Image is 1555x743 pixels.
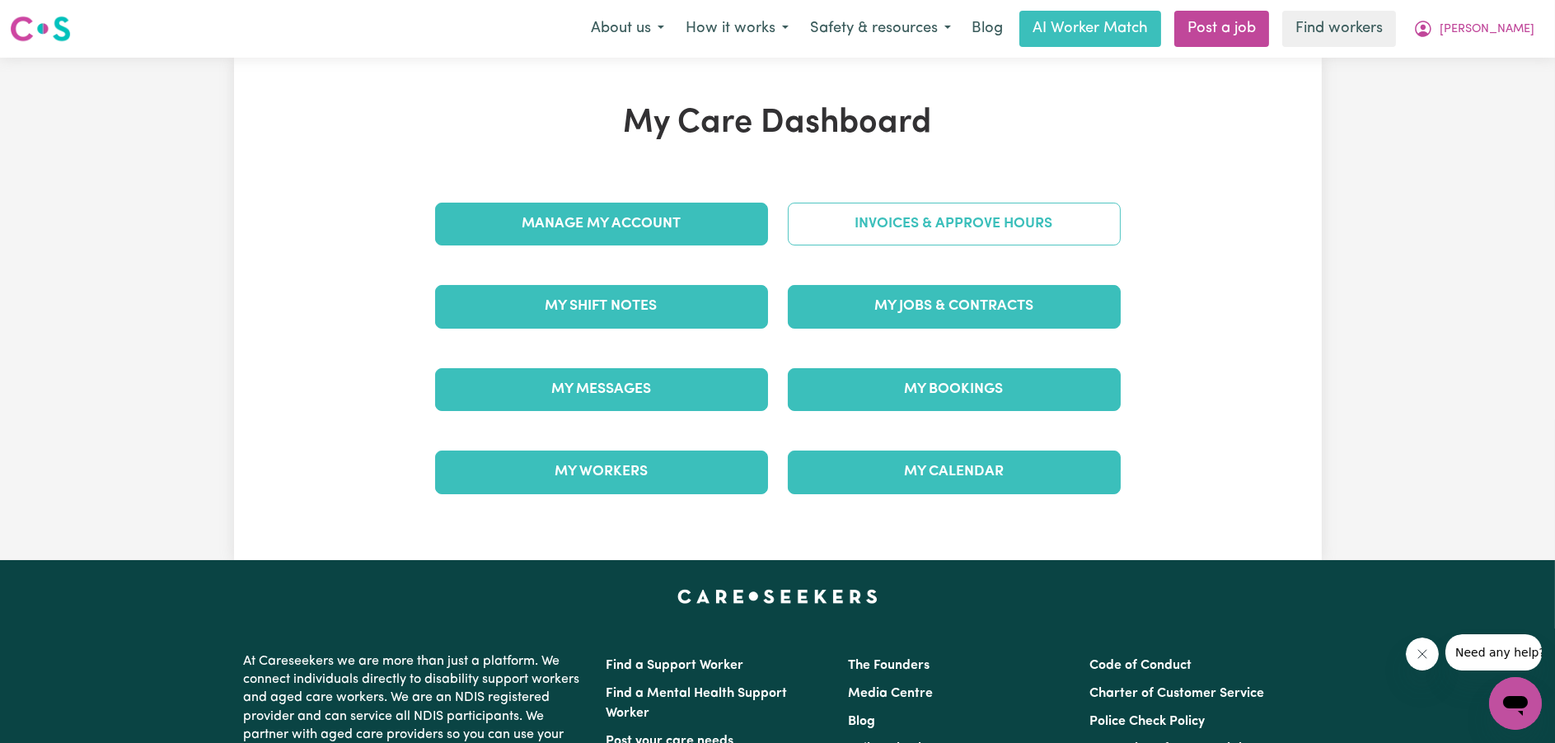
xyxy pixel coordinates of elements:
a: Police Check Policy [1089,715,1205,728]
a: Manage My Account [435,203,768,245]
a: My Workers [435,451,768,493]
iframe: Button to launch messaging window [1489,677,1542,730]
a: Post a job [1174,11,1269,47]
a: Blog [848,715,875,728]
button: How it works [675,12,799,46]
a: My Bookings [788,368,1121,411]
a: Charter of Customer Service [1089,687,1264,700]
a: Find workers [1282,11,1396,47]
a: Code of Conduct [1089,659,1192,672]
a: The Founders [848,659,930,672]
button: My Account [1403,12,1545,46]
iframe: Close message [1406,638,1439,671]
a: Careseekers logo [10,10,71,48]
a: My Shift Notes [435,285,768,328]
a: My Messages [435,368,768,411]
a: AI Worker Match [1019,11,1161,47]
img: Careseekers logo [10,14,71,44]
button: About us [580,12,675,46]
span: [PERSON_NAME] [1440,21,1534,39]
a: Media Centre [848,687,933,700]
a: Find a Mental Health Support Worker [607,687,788,720]
button: Safety & resources [799,12,962,46]
span: Need any help? [10,12,100,25]
a: Careseekers home page [677,590,878,603]
h1: My Care Dashboard [425,104,1131,143]
a: My Calendar [788,451,1121,493]
a: Find a Support Worker [607,659,744,672]
a: Invoices & Approve Hours [788,203,1121,245]
a: My Jobs & Contracts [788,285,1121,328]
iframe: Message from company [1445,634,1542,671]
a: Blog [962,11,1013,47]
